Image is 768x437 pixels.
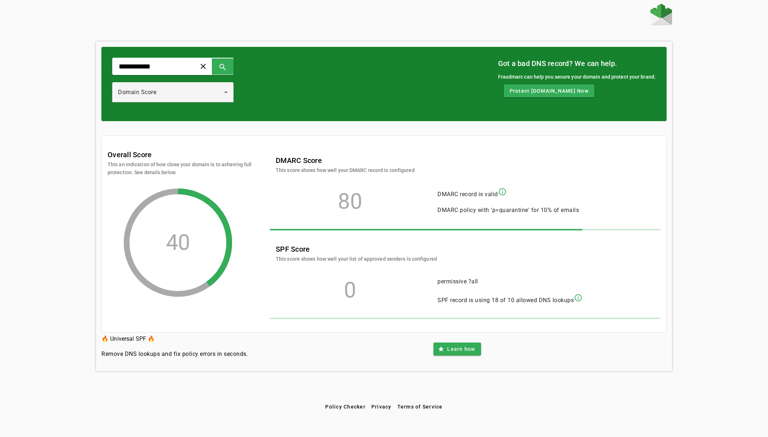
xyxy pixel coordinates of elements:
[108,160,252,176] mat-card-subtitle: This an indication of how close your domain is to acheving full protection. See details below.
[498,73,656,81] div: Fraudmarc can help you secure your domain and protect your brand.
[394,400,446,413] button: Terms of Service
[276,287,424,294] div: 0
[498,187,507,196] mat-icon: info_outline
[437,297,574,304] span: SPF record is using 18 of 10 allowed DNS lookups
[650,4,672,27] a: Home
[276,198,424,205] div: 80
[276,243,437,255] mat-card-title: SPF Score
[325,404,366,410] span: Policy Checker
[433,343,481,356] button: Learn how
[118,89,156,96] span: Domain Score
[504,84,594,97] button: Protect [DOMAIN_NAME] Now
[447,345,475,353] span: Learn how
[101,334,248,344] h3: 🔥 Universal SPF 🔥
[371,404,392,410] span: Privacy
[650,4,672,25] img: Fraudmarc Logo
[437,278,478,285] span: permissive ?all
[276,255,437,263] mat-card-subtitle: This score shows how well your list of approved senders is configured
[166,239,190,246] div: 40
[101,350,248,358] h4: Remove DNS lookups and fix policy errors in seconds.
[322,400,368,413] button: Policy Checker
[368,400,394,413] button: Privacy
[574,293,582,302] mat-icon: info_outline
[276,166,415,174] mat-card-subtitle: This score shows how well your DMARC record is configured
[498,58,656,69] mat-card-title: Got a bad DNS record? We can help.
[743,412,761,430] iframe: Intercom live chat
[437,191,498,198] span: DMARC record is valid
[510,87,589,94] span: Protect [DOMAIN_NAME] Now
[397,404,443,410] span: Terms of Service
[108,149,152,160] mat-card-title: Overall Score
[437,207,579,213] span: DMARC policy with 'p=quarantine' for 10% of emails
[276,155,415,166] mat-card-title: DMARC Score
